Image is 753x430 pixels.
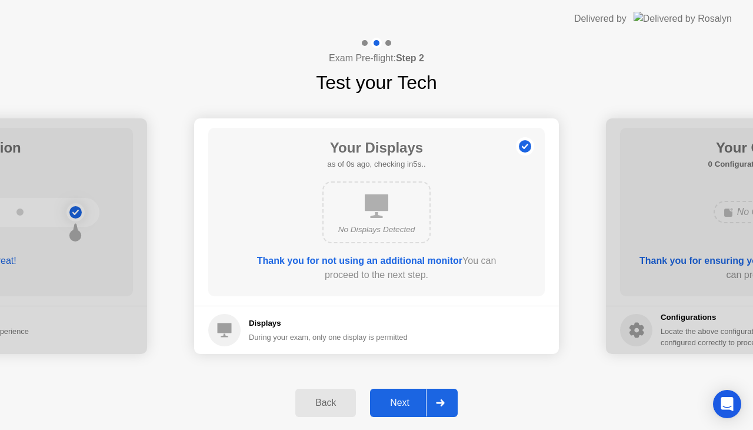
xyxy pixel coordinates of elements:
[295,389,356,417] button: Back
[316,68,437,97] h1: Test your Tech
[257,256,462,266] b: Thank you for not using an additional monitor
[333,224,420,236] div: No Displays Detected
[249,317,408,329] h5: Displays
[327,137,425,158] h1: Your Displays
[327,158,425,170] h5: as of 0s ago, checking in5s..
[249,332,408,343] div: During your exam, only one display is permitted
[574,12,627,26] div: Delivered by
[370,389,458,417] button: Next
[242,254,511,282] div: You can proceed to the next step.
[299,398,352,408] div: Back
[634,12,732,25] img: Delivered by Rosalyn
[374,398,426,408] div: Next
[396,53,424,63] b: Step 2
[713,390,741,418] div: Open Intercom Messenger
[329,51,424,65] h4: Exam Pre-flight:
